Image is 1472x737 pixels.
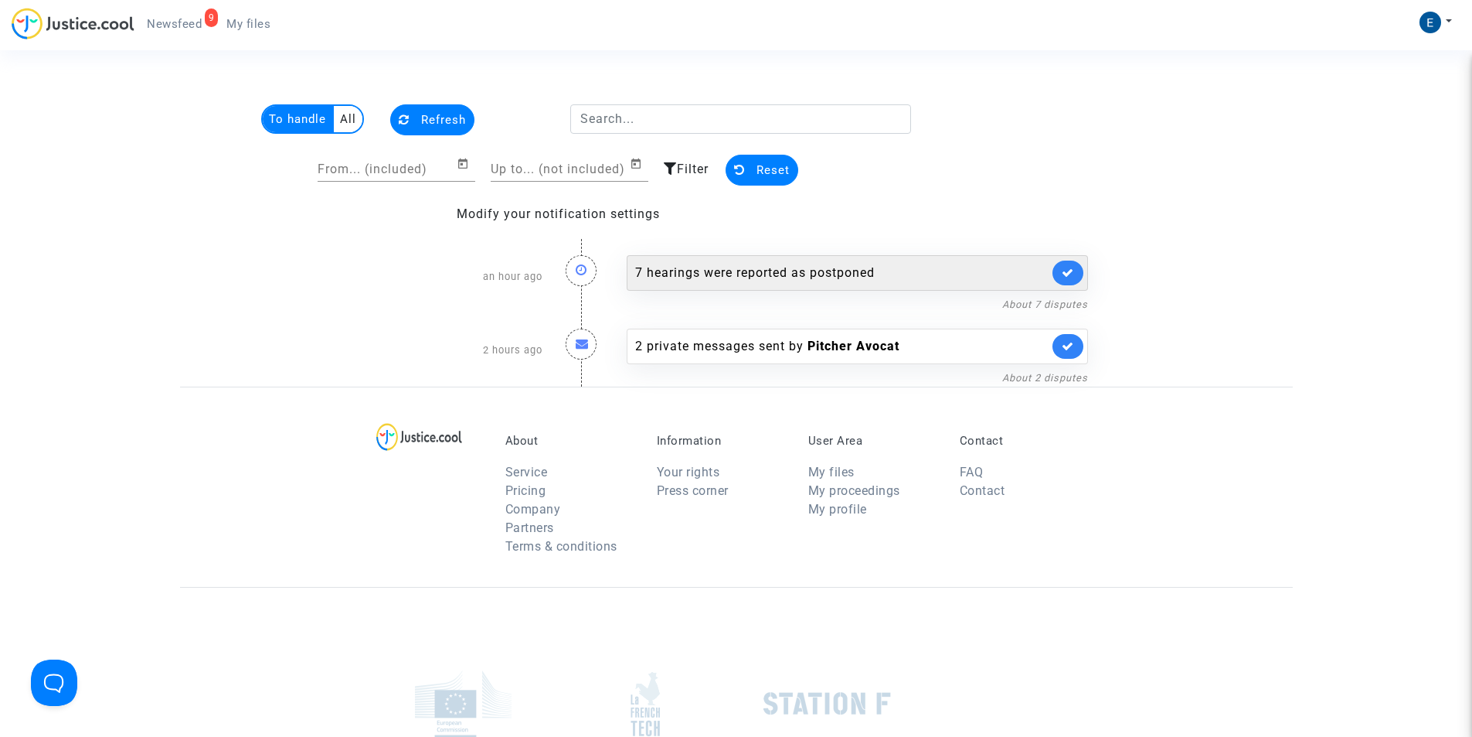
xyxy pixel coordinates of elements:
[808,502,867,517] a: My profile
[372,313,554,387] div: 2 hours ago
[1002,372,1088,384] a: About 2 disputes
[763,692,891,715] img: stationf.png
[756,163,790,177] span: Reset
[334,106,362,132] multi-toggle-item: All
[631,671,660,737] img: french_tech.png
[808,483,900,498] a: My proceedings
[263,106,334,132] multi-toggle-item: To handle
[635,337,1049,356] div: 2 private messages sent by
[134,12,214,36] a: 9Newsfeed
[505,502,561,517] a: Company
[808,434,937,448] p: User Area
[960,434,1088,448] p: Contact
[390,104,474,135] button: Refresh
[657,465,720,479] a: Your rights
[677,162,709,176] span: Filter
[421,113,466,127] span: Refresh
[635,264,1049,282] div: 7 hearings were reported as postponed
[505,465,548,479] a: Service
[657,483,729,498] a: Press corner
[12,8,134,39] img: jc-logo.svg
[505,483,546,498] a: Pricing
[505,520,554,535] a: Partners
[226,17,270,31] span: My files
[630,155,648,173] button: Open calendar
[960,465,984,479] a: FAQ
[505,434,634,448] p: About
[205,9,219,27] div: 9
[726,155,798,186] button: Reset
[147,17,202,31] span: Newsfeed
[960,483,1005,498] a: Contact
[570,104,911,134] input: Search...
[1002,299,1088,310] a: About 7 disputes
[657,434,785,448] p: Information
[31,660,77,706] iframe: Help Scout Beacon - Open
[372,240,554,313] div: an hour ago
[457,206,660,221] a: Modify your notification settings
[1419,12,1441,33] img: ACg8ocICGBWcExWuj3iT2MEg9j5dw-yx0VuEqZIV0SNsKSMu=s96-c
[376,423,462,451] img: logo-lg.svg
[457,155,475,173] button: Open calendar
[214,12,283,36] a: My files
[808,465,855,479] a: My files
[505,539,617,554] a: Terms & conditions
[807,339,899,353] b: Pitcher Avocat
